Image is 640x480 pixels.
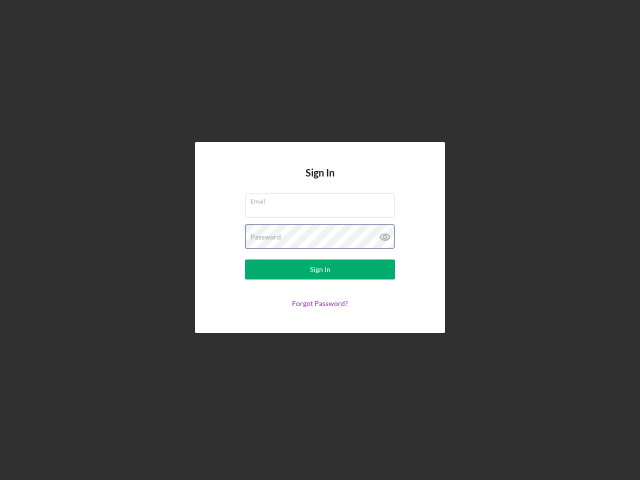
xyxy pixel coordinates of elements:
[310,259,330,279] div: Sign In
[305,167,334,193] h4: Sign In
[292,299,348,307] a: Forgot Password?
[250,194,394,205] label: Email
[245,259,395,279] button: Sign In
[250,233,281,241] label: Password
